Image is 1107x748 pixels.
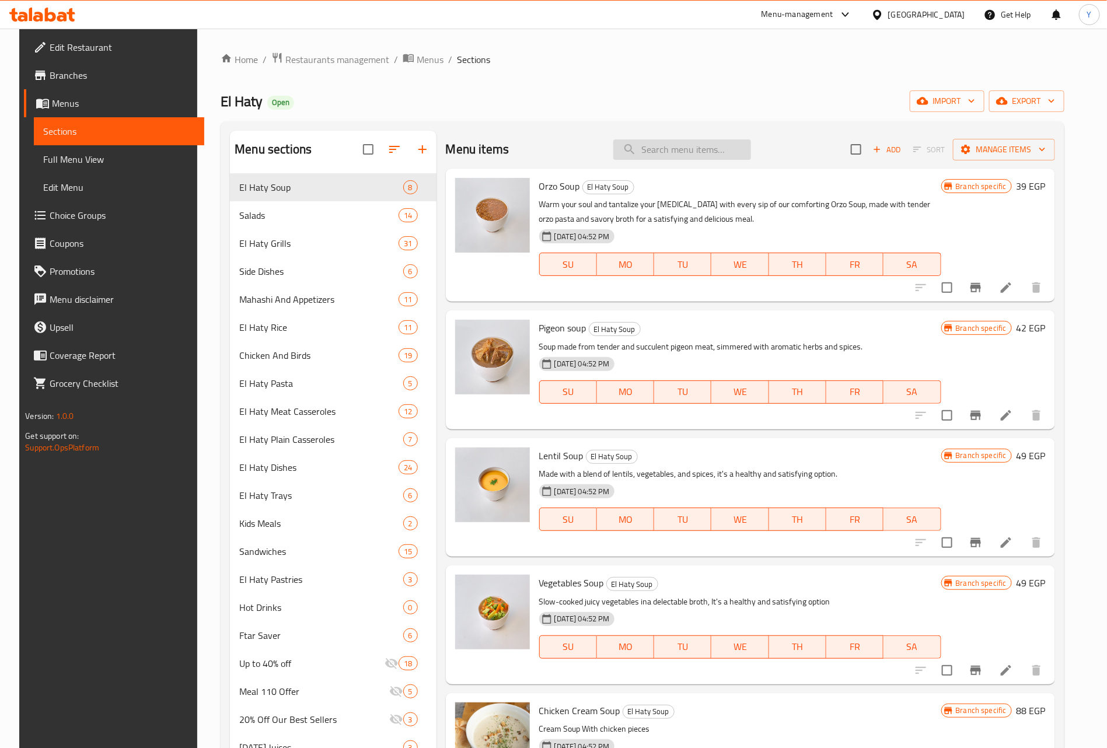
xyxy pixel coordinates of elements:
[539,447,584,464] span: Lentil Soup
[711,380,769,404] button: WE
[399,460,417,474] div: items
[239,656,385,670] div: Up to 40% off
[962,274,990,302] button: Branch-specific-item
[404,518,417,529] span: 2
[239,544,399,558] span: Sandwiches
[602,383,649,400] span: MO
[399,236,417,250] div: items
[831,383,879,400] span: FR
[883,508,941,531] button: SA
[597,635,654,659] button: MO
[239,572,403,586] div: El Haty Pastries
[230,621,436,649] div: Ftar Saver6
[239,404,399,418] div: El Haty Meat Casseroles
[1022,401,1050,429] button: delete
[24,201,204,229] a: Choice Groups
[230,453,436,481] div: El Haty Dishes24
[883,253,941,276] button: SA
[263,53,267,67] li: /
[43,180,195,194] span: Edit Menu
[24,257,204,285] a: Promotions
[623,705,675,719] div: El Haty Soup
[356,137,380,162] span: Select all sections
[883,380,941,404] button: SA
[597,380,654,404] button: MO
[539,702,620,719] span: Chicken Cream Soup
[613,139,751,160] input: search
[417,53,444,67] span: Menus
[544,383,592,400] span: SU
[951,323,1011,334] span: Branch specific
[25,408,54,424] span: Version:
[544,511,592,528] span: SU
[221,88,263,114] span: El Haty
[762,8,833,22] div: Menu-management
[999,281,1013,295] a: Edit menu item
[654,508,711,531] button: TU
[385,656,399,670] svg: Inactive section
[1017,320,1046,336] h6: 42 EGP
[399,348,417,362] div: items
[394,53,398,67] li: /
[230,537,436,565] div: Sandwiches15
[550,231,614,242] span: [DATE] 04:52 PM
[230,369,436,397] div: El Haty Pasta5
[230,593,436,621] div: Hot Drinks0
[230,509,436,537] div: Kids Meals2
[239,488,403,502] span: El Haty Trays
[399,292,417,306] div: items
[230,677,436,705] div: Meal 110 Offer5
[221,53,258,67] a: Home
[24,341,204,369] a: Coverage Report
[24,89,204,117] a: Menus
[654,635,711,659] button: TU
[539,177,580,195] span: Orzo Soup
[43,124,195,138] span: Sections
[239,684,389,698] div: Meal 110 Offer
[34,117,204,145] a: Sections
[230,705,436,733] div: 20% Off Our Best Sellers3
[239,292,399,306] span: Mahashi And Appetizers
[230,481,436,509] div: El Haty Trays6
[951,181,1011,192] span: Branch specific
[239,516,403,530] span: Kids Meals
[935,530,959,555] span: Select to update
[25,428,79,443] span: Get support on:
[404,574,417,585] span: 3
[1087,8,1092,21] span: Y
[239,348,399,362] div: Chicken And Birds
[399,208,417,222] div: items
[404,378,417,389] span: 5
[403,712,418,726] div: items
[769,508,826,531] button: TH
[399,238,417,249] span: 31
[408,135,436,163] button: Add section
[403,432,418,446] div: items
[826,253,883,276] button: FR
[455,178,530,253] img: Orzo Soup
[1017,702,1046,719] h6: 88 EGP
[239,628,403,642] span: Ftar Saver
[403,516,418,530] div: items
[711,508,769,531] button: WE
[34,173,204,201] a: Edit Menu
[716,383,764,400] span: WE
[50,348,195,362] span: Coverage Report
[888,8,965,21] div: [GEOGRAPHIC_DATA]
[404,602,417,613] span: 0
[716,256,764,273] span: WE
[239,180,403,194] span: El Haty Soup
[50,320,195,334] span: Upsell
[831,511,879,528] span: FR
[1022,274,1050,302] button: delete
[239,320,399,334] div: El Haty Rice
[589,323,640,336] span: El Haty Soup
[230,649,436,677] div: Up to 40% off18
[230,397,436,425] div: El Haty Meat Casseroles12
[446,141,509,158] h2: Menu items
[455,575,530,649] img: Vegetables Soup
[239,376,403,390] span: El Haty Pasta
[239,208,399,222] span: Salads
